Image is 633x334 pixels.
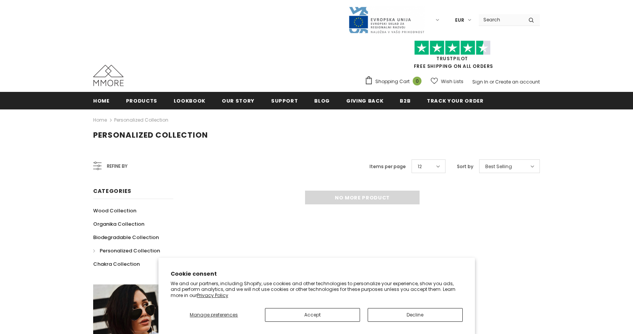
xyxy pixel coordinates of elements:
[93,260,140,268] span: Chakra Collection
[431,75,463,88] a: Wish Lists
[171,270,463,278] h2: Cookie consent
[174,92,205,109] a: Lookbook
[93,65,124,86] img: MMORE Cases
[365,76,425,87] a: Shopping Cart 0
[93,130,208,140] span: Personalized Collection
[472,79,488,85] a: Sign In
[370,163,406,170] label: Items per page
[171,308,258,322] button: Manage preferences
[418,163,422,170] span: 12
[93,204,136,217] a: Wood Collection
[197,292,228,299] a: Privacy Policy
[346,92,383,109] a: Giving back
[375,78,410,85] span: Shopping Cart
[93,257,140,271] a: Chakra Collection
[265,308,360,322] button: Accept
[368,308,463,322] button: Decline
[346,97,383,104] span: Giving back
[436,55,468,62] a: Trustpilot
[495,79,540,85] a: Create an account
[126,97,157,104] span: Products
[100,247,160,254] span: Personalized Collection
[107,162,128,170] span: Refine by
[455,16,464,24] span: EUR
[93,116,107,125] a: Home
[365,44,540,69] span: FREE SHIPPING ON ALL ORDERS
[93,187,131,195] span: Categories
[400,97,410,104] span: B2B
[222,97,255,104] span: Our Story
[271,97,298,104] span: support
[190,312,238,318] span: Manage preferences
[314,97,330,104] span: Blog
[126,92,157,109] a: Products
[93,207,136,214] span: Wood Collection
[441,78,463,85] span: Wish Lists
[93,217,144,231] a: Organika Collection
[414,40,491,55] img: Trust Pilot Stars
[348,16,425,23] a: Javni Razpis
[93,234,159,241] span: Biodegradable Collection
[114,117,168,123] a: Personalized Collection
[171,281,463,299] p: We and our partners, including Shopify, use cookies and other technologies to personalize your ex...
[427,97,483,104] span: Track your order
[314,92,330,109] a: Blog
[93,97,110,104] span: Home
[427,92,483,109] a: Track your order
[348,6,425,34] img: Javni Razpis
[93,244,160,257] a: Personalized Collection
[93,220,144,228] span: Organika Collection
[400,92,410,109] a: B2B
[479,14,523,25] input: Search Site
[457,163,473,170] label: Sort by
[489,79,494,85] span: or
[222,92,255,109] a: Our Story
[485,163,512,170] span: Best Selling
[93,231,159,244] a: Biodegradable Collection
[271,92,298,109] a: support
[93,92,110,109] a: Home
[413,77,421,85] span: 0
[174,97,205,104] span: Lookbook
